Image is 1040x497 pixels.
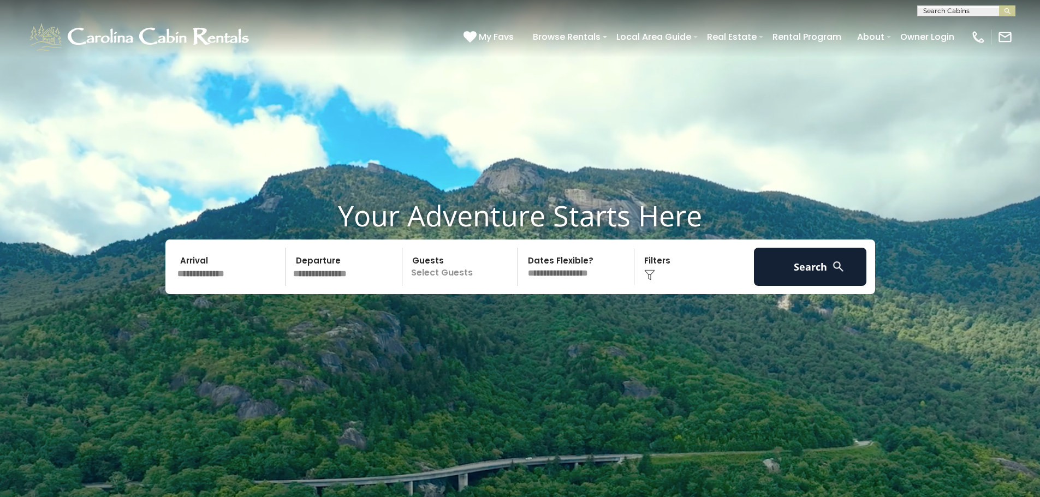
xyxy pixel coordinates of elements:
[8,199,1032,232] h1: Your Adventure Starts Here
[527,27,606,46] a: Browse Rentals
[463,30,516,44] a: My Favs
[971,29,986,45] img: phone-regular-white.png
[831,260,845,273] img: search-regular-white.png
[754,248,867,286] button: Search
[406,248,518,286] p: Select Guests
[479,30,514,44] span: My Favs
[27,21,254,53] img: White-1-1-2.png
[644,270,655,280] img: filter--v1.png
[702,27,762,46] a: Real Estate
[767,27,847,46] a: Rental Program
[611,27,697,46] a: Local Area Guide
[895,27,960,46] a: Owner Login
[997,29,1013,45] img: mail-regular-white.png
[852,27,890,46] a: About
